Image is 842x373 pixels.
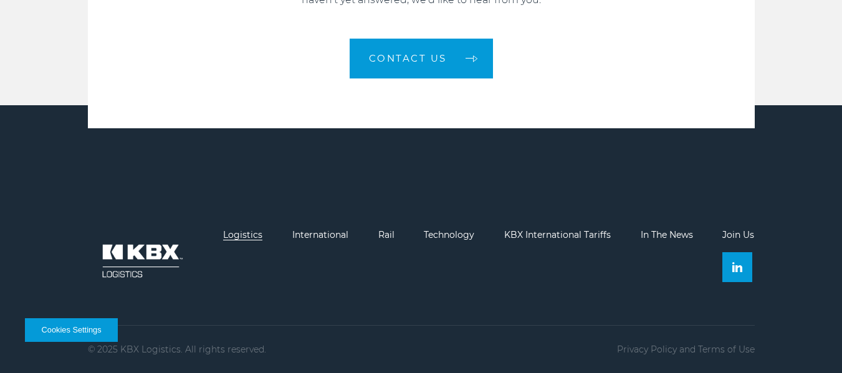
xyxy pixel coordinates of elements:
span: Contact Us [369,54,447,63]
p: © 2025 KBX Logistics. All rights reserved. [88,344,266,354]
a: Contact Us arrow arrow [350,39,493,78]
a: Privacy Policy [617,344,677,355]
a: KBX International Tariffs [504,229,611,240]
img: kbx logo [88,230,194,292]
a: In The News [641,229,693,240]
span: and [679,344,696,355]
a: Rail [378,229,395,240]
a: Logistics [223,229,262,240]
a: Terms of Use [698,344,755,355]
a: International [292,229,348,240]
a: Technology [424,229,474,240]
img: Linkedin [732,262,742,272]
button: Cookies Settings [25,318,118,342]
a: Join Us [722,229,754,240]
